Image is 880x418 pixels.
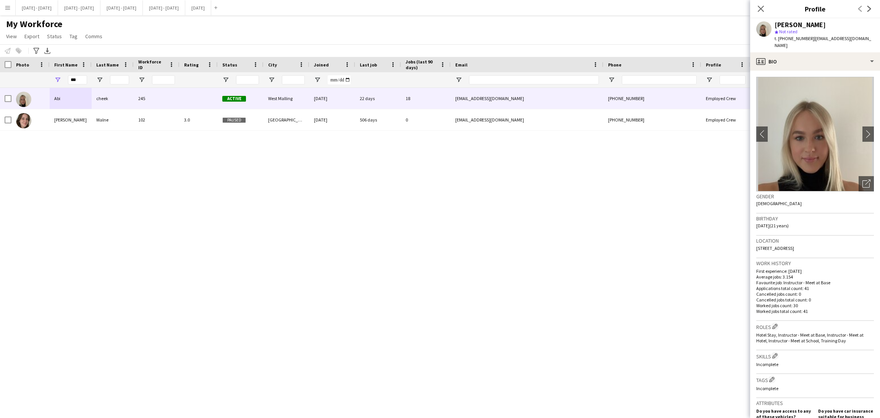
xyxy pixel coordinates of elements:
span: Last job [360,62,377,68]
span: [DATE] (21 years) [756,223,789,228]
p: Applications total count: 41 [756,285,874,291]
span: First Name [54,62,78,68]
button: Open Filter Menu [314,76,321,83]
span: [STREET_ADDRESS] [756,245,794,251]
div: Employed Crew [701,109,750,130]
h3: Skills [756,352,874,360]
span: Email [455,62,467,68]
p: Incomplete [756,386,874,391]
button: Open Filter Menu [96,76,103,83]
p: Cancelled jobs count: 0 [756,291,874,297]
div: [PERSON_NAME] [50,109,92,130]
button: Open Filter Menu [222,76,229,83]
span: Photo [16,62,29,68]
div: [PHONE_NUMBER] [603,109,701,130]
div: Employed Crew [701,88,750,109]
input: Joined Filter Input [328,75,351,84]
button: [DATE] - [DATE] [100,0,143,15]
span: Joined [314,62,329,68]
div: West Malling [264,88,309,109]
span: Comms [85,33,102,40]
p: Worked jobs total count: 41 [756,308,874,314]
div: [GEOGRAPHIC_DATA] [264,109,309,130]
p: First experience: [DATE] [756,268,874,274]
h3: Tags [756,376,874,384]
span: Active [222,96,246,102]
div: [DATE] [309,109,355,130]
h3: Roles [756,322,874,331]
span: Tag [70,33,78,40]
button: [DATE] - [DATE] [143,0,185,15]
span: Hotel Stay, Instructor - Meet at Base, Instructor - Meet at Hotel, Instructor - Meet at School, T... [756,332,864,343]
div: 506 days [355,109,401,130]
div: 102 [134,109,180,130]
button: [DATE] - [DATE] [58,0,100,15]
h3: Profile [750,4,880,14]
span: City [268,62,277,68]
div: 18 [401,88,451,109]
div: cheek [92,88,134,109]
span: Rating [184,62,199,68]
div: [EMAIL_ADDRESS][DOMAIN_NAME] [451,109,603,130]
h3: Birthday [756,215,874,222]
span: Phone [608,62,621,68]
h3: Gender [756,193,874,200]
p: Cancelled jobs total count: 0 [756,297,874,303]
h3: Location [756,237,874,244]
div: [EMAIL_ADDRESS][DOMAIN_NAME] [451,88,603,109]
span: Paused [222,117,246,123]
span: Export [24,33,39,40]
input: Phone Filter Input [622,75,697,84]
span: Not rated [779,29,797,34]
button: Open Filter Menu [54,76,61,83]
img: Abi cheek [16,92,31,107]
div: Bio [750,52,880,71]
div: Walne [92,109,134,130]
a: Status [44,31,65,41]
a: Export [21,31,42,41]
img: Abigail Walne [16,113,31,128]
button: [DATE] [185,0,211,15]
p: Worked jobs count: 30 [756,303,874,308]
div: [DATE] [309,88,355,109]
h3: Attributes [756,400,874,407]
span: My Workforce [6,18,62,30]
input: City Filter Input [282,75,305,84]
span: | [EMAIL_ADDRESS][DOMAIN_NAME] [775,36,871,48]
button: Open Filter Menu [455,76,462,83]
span: Workforce ID [138,59,166,70]
div: [PHONE_NUMBER] [603,88,701,109]
p: Incomplete [756,361,874,367]
span: View [6,33,17,40]
input: Email Filter Input [469,75,599,84]
div: 0 [401,109,451,130]
p: Favourite job: Instructor - Meet at Base [756,280,874,285]
input: Profile Filter Input [720,75,746,84]
input: Workforce ID Filter Input [152,75,175,84]
input: Last Name Filter Input [110,75,129,84]
button: Open Filter Menu [268,76,275,83]
div: Open photos pop-in [859,176,874,191]
app-action-btn: Export XLSX [43,46,52,55]
div: Abi [50,88,92,109]
app-action-btn: Advanced filters [32,46,41,55]
button: Open Filter Menu [138,76,145,83]
h3: Work history [756,260,874,267]
span: [DEMOGRAPHIC_DATA] [756,201,802,206]
a: View [3,31,20,41]
div: 22 days [355,88,401,109]
input: First Name Filter Input [68,75,87,84]
span: Status [47,33,62,40]
span: Profile [706,62,721,68]
p: Average jobs: 3.154 [756,274,874,280]
div: 3.0 [180,109,218,130]
a: Tag [66,31,81,41]
input: Status Filter Input [236,75,259,84]
span: Status [222,62,237,68]
span: Jobs (last 90 days) [406,59,437,70]
button: Open Filter Menu [706,76,713,83]
div: 245 [134,88,180,109]
button: Open Filter Menu [608,76,615,83]
div: [PERSON_NAME] [775,21,826,28]
span: Last Name [96,62,119,68]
